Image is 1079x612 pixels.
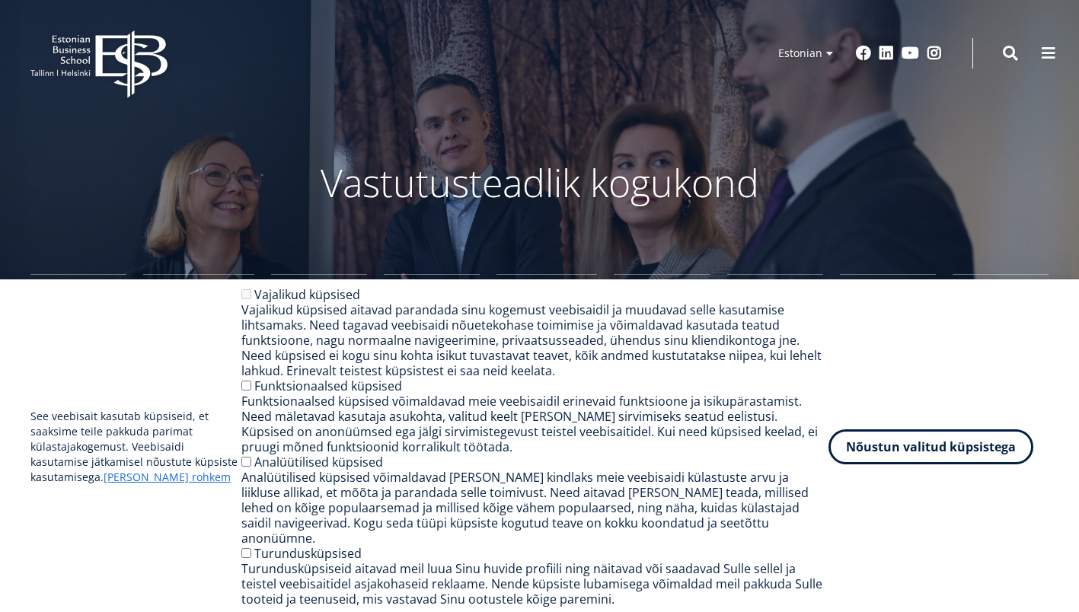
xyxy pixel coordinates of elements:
[496,274,597,335] a: Rahvusvaheline kogemus
[30,409,241,485] p: See veebisait kasutab küpsiseid, et saaksime teile pakkuda parimat külastajakogemust. Veebisaidi ...
[241,394,828,454] div: Funktsionaalsed küpsised võimaldavad meie veebisaidil erinevaid funktsioone ja isikupärastamist. ...
[614,274,710,335] a: Teadustöö ja doktoriõpe
[384,274,480,335] a: Vastuvõtt ülikooli
[241,561,828,607] div: Turundusküpsiseid aitavad meil luua Sinu huvide profiili ning näitavad või saadavad Sulle sellel ...
[879,46,894,61] a: Linkedin
[840,274,936,335] a: Juhtide koolitus
[902,46,919,61] a: Youtube
[30,274,126,335] a: Gümnaasium
[104,470,231,485] a: [PERSON_NAME] rohkem
[927,46,942,61] a: Instagram
[136,160,943,206] p: Vastutusteadlik kogukond
[241,302,828,378] div: Vajalikud küpsised aitavad parandada sinu kogemust veebisaidil ja muudavad selle kasutamise lihts...
[828,429,1033,464] button: Nõustun valitud küpsistega
[856,46,871,61] a: Facebook
[727,274,823,335] a: Avatud Ülikool
[254,378,402,394] label: Funktsionaalsed küpsised
[254,545,362,562] label: Turundusküpsised
[143,274,254,335] a: Bakalaureuseõpe
[271,274,367,335] a: Magistriõpe
[241,470,828,546] div: Analüütilised küpsised võimaldavad [PERSON_NAME] kindlaks meie veebisaidi külastuste arvu ja liik...
[953,274,1049,335] a: Mikrokraadid
[254,454,383,470] label: Analüütilised küpsised
[254,286,360,303] label: Vajalikud küpsised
